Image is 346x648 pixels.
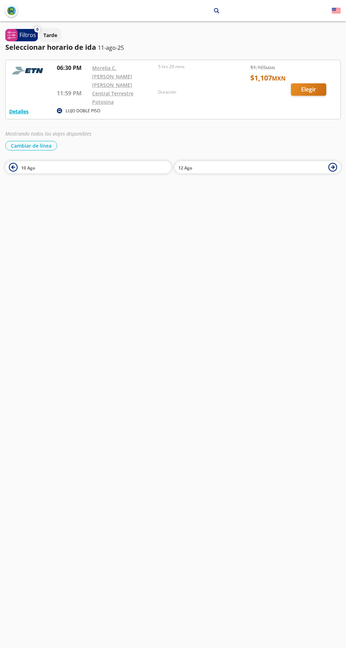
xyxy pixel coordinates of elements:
[40,28,61,42] button: Tarde
[5,130,91,137] em: Mostrando todos los viajes disponibles
[9,108,29,115] button: Detalles
[98,43,124,52] p: 11-ago-25
[36,26,38,32] span: 0
[5,161,171,173] button: 10 Ago
[66,108,100,114] p: LUJO DOBLE PISO
[5,42,96,53] p: Seleccionar horario de ida
[92,65,132,88] a: Morelia C. [PERSON_NAME] [PERSON_NAME]
[5,29,38,41] button: 0Filtros
[5,141,57,150] button: Cambiar de línea
[156,7,209,14] p: [GEOGRAPHIC_DATA][PERSON_NAME]
[21,165,35,171] span: 10 Ago
[178,165,192,171] span: 12 Ago
[43,31,57,39] p: Tarde
[19,31,36,39] p: Filtros
[92,90,133,105] a: Central Terrestre Potosina
[5,5,18,17] button: back
[175,161,341,173] button: 12 Ago
[129,7,147,14] p: Morelia
[332,6,341,15] button: English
